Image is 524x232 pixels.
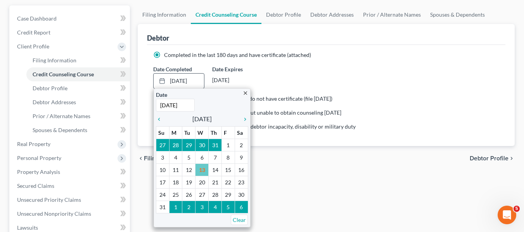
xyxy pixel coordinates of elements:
span: Unsecured Priority Claims [17,196,81,203]
td: 30 [235,188,248,201]
td: 21 [209,176,222,188]
td: 27 [156,139,169,151]
span: Unsecured Nonpriority Claims [17,210,91,217]
a: Credit Report [11,26,130,40]
span: Secured Claims [17,182,54,189]
iframe: Intercom live chat [498,206,516,224]
th: Su [156,126,169,139]
i: close [242,90,248,96]
td: 1 [221,139,235,151]
th: Th [209,126,222,139]
td: 3 [156,151,169,163]
a: Spouses & Dependents [26,123,130,137]
td: 29 [182,139,195,151]
td: 4 [169,151,182,163]
td: 19 [182,176,195,188]
th: F [221,126,235,139]
a: close [242,88,248,97]
a: Credit Counseling Course [191,5,261,24]
td: 25 [169,188,182,201]
label: Date Completed [153,65,192,73]
td: 28 [209,188,222,201]
td: 12 [182,163,195,176]
td: 5 [182,151,195,163]
span: Counseling not required because of debtor incapacity, disability or military duty [164,123,356,130]
a: Secured Claims [11,179,130,193]
td: 17 [156,176,169,188]
a: Prior / Alternate Names [358,5,425,24]
div: Debtor [147,33,169,43]
td: 1 [169,201,182,213]
td: 2 [182,201,195,213]
span: Completed in the last 180 days and have certificate (attached) [164,52,311,58]
td: 30 [195,139,209,151]
i: chevron_right [508,155,515,162]
td: 9 [235,151,248,163]
td: 13 [195,163,209,176]
td: 15 [221,163,235,176]
td: 31 [209,139,222,151]
i: chevron_right [238,116,248,122]
a: [DATE] [154,74,204,88]
a: Debtor Profile [261,5,306,24]
td: 5 [221,201,235,213]
span: Debtor Profile [470,155,508,162]
a: chevron_right [238,114,248,124]
td: 31 [156,201,169,213]
input: 1/1/2013 [156,99,195,112]
span: 5 [514,206,520,212]
span: Spouses & Dependents [33,127,87,133]
span: [DATE] [192,114,212,124]
div: [DATE] [212,73,263,87]
span: Lawsuits [17,224,38,231]
label: Date Expires [212,65,263,73]
td: 22 [221,176,235,188]
a: Credit Counseling Course [26,67,130,81]
span: Filing Information [144,155,192,162]
button: Debtor Profile chevron_right [470,155,515,162]
a: Debtor Addresses [306,5,358,24]
td: 3 [195,201,209,213]
td: 8 [221,151,235,163]
td: 18 [169,176,182,188]
td: 27 [195,188,209,201]
span: Property Analysis [17,168,60,175]
a: Unsecured Nonpriority Claims [11,207,130,221]
span: Credit Counseling Course [33,71,94,77]
span: Case Dashboard [17,15,57,22]
i: chevron_left [138,155,144,162]
span: Credit Report [17,29,50,36]
td: 20 [195,176,209,188]
td: 11 [169,163,182,176]
span: Prior / Alternate Names [33,113,90,119]
a: Clear [231,215,248,225]
td: 7 [209,151,222,163]
span: Real Property [17,141,50,147]
a: Prior / Alternate Names [26,109,130,123]
th: M [169,126,182,139]
a: Case Dashboard [11,12,130,26]
td: 29 [221,188,235,201]
td: 6 [195,151,209,163]
th: Tu [182,126,195,139]
i: chevron_left [156,116,166,122]
a: Debtor Addresses [26,95,130,109]
span: Debtor Addresses [33,99,76,105]
span: Filing Information [33,57,76,64]
a: chevron_left [156,114,166,124]
td: 24 [156,188,169,201]
span: Exigent circumstances - requested but unable to obtain counseling [DATE] [164,109,341,116]
a: Spouses & Dependents [425,5,489,24]
button: chevron_left Filing Information [138,155,192,162]
th: Sa [235,126,248,139]
a: Unsecured Priority Claims [11,193,130,207]
td: 2 [235,139,248,151]
td: 14 [209,163,222,176]
a: Filing Information [26,53,130,67]
span: Debtor Profile [33,85,67,91]
label: Date [156,91,167,99]
a: Property Analysis [11,165,130,179]
td: 26 [182,188,195,201]
a: Filing Information [138,5,191,24]
td: 23 [235,176,248,188]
